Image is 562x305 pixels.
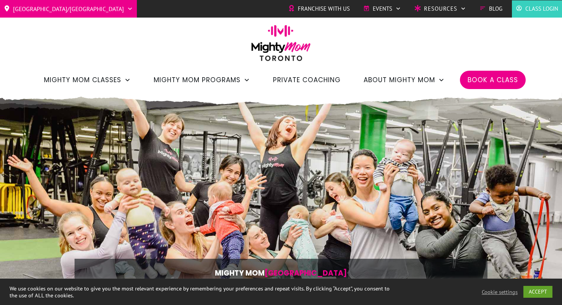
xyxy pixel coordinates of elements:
[154,73,250,86] a: Mighty Mom Programs
[273,73,341,86] a: Private Coaching
[154,73,240,86] span: Mighty Mom Programs
[265,268,347,278] span: [GEOGRAPHIC_DATA]
[364,73,435,86] span: About Mighty Mom
[13,3,124,15] span: [GEOGRAPHIC_DATA]/[GEOGRAPHIC_DATA]
[247,25,315,67] img: mightymom-logo-toronto
[298,3,350,15] span: Franchise with Us
[414,3,466,15] a: Resources
[363,3,401,15] a: Events
[424,3,457,15] span: Resources
[364,73,445,86] a: About Mighty Mom
[44,73,121,86] span: Mighty Mom Classes
[373,3,392,15] span: Events
[489,3,502,15] span: Blog
[482,289,518,295] a: Cookie settings
[525,3,558,15] span: Class Login
[479,3,502,15] a: Blog
[468,73,518,86] a: Book a Class
[523,286,552,298] a: ACCEPT
[288,3,350,15] a: Franchise with Us
[516,3,558,15] a: Class Login
[10,285,390,299] div: We use cookies on our website to give you the most relevant experience by remembering your prefer...
[4,3,133,15] a: [GEOGRAPHIC_DATA]/[GEOGRAPHIC_DATA]
[44,73,131,86] a: Mighty Mom Classes
[98,267,464,279] p: Mighty Mom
